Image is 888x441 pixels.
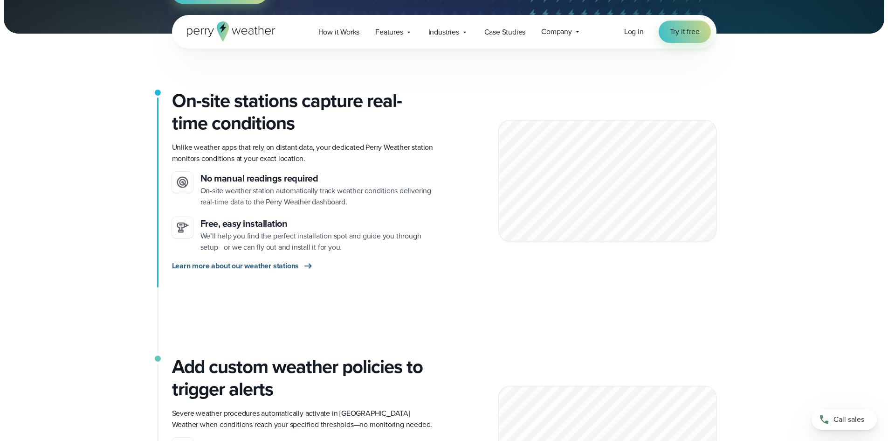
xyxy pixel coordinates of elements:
a: Log in [624,26,644,37]
a: How it Works [310,22,368,42]
h3: No manual readings required [200,172,437,185]
h3: Add custom weather policies to trigger alerts [172,356,437,400]
span: Case Studies [484,27,526,38]
span: Learn more about our weather stations [172,260,299,272]
a: Learn more about our weather stations [172,260,314,272]
span: Company [541,26,572,37]
span: Call sales [833,414,864,425]
p: On-site weather station automatically track weather conditions delivering real-time data to the P... [200,185,437,208]
p: Unlike weather apps that rely on distant data, your dedicated Perry Weather station monitors cond... [172,142,437,164]
p: We’ll help you find the perfect installation spot and guide you through setup—or we can fly out a... [200,231,437,253]
h2: On-site stations capture real-time conditions [172,90,437,134]
p: Severe weather procedures automatically activate in [GEOGRAPHIC_DATA] Weather when conditions rea... [172,408,437,430]
span: Features [375,27,403,38]
a: Call sales [812,409,877,430]
span: Industries [428,27,459,38]
a: Case Studies [476,22,534,42]
h3: Free, easy installation [200,217,437,231]
span: Try it free [670,26,700,37]
span: How it Works [318,27,360,38]
a: Try it free [659,21,711,43]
